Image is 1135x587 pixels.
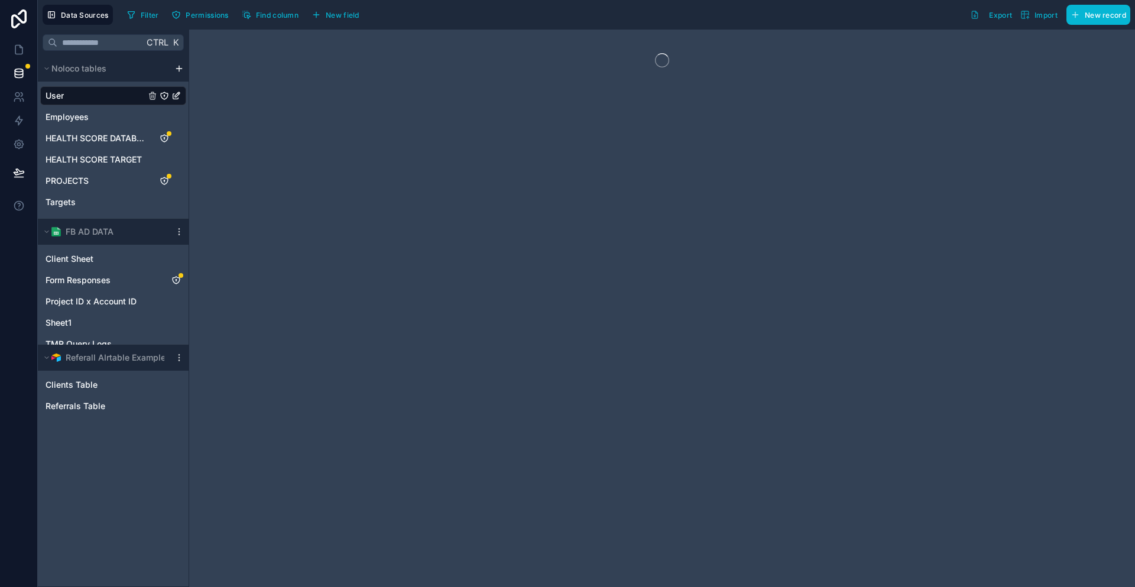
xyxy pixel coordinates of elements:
div: Clients Table [40,375,186,394]
a: PROJECTS [46,175,145,187]
a: Task Table [46,218,145,229]
span: Project ID x Account ID [46,296,137,307]
span: Targets [46,196,76,208]
span: FB AD DATA [66,226,113,238]
div: Referrals Table [40,397,186,416]
img: Airtable Logo [51,353,61,362]
span: New field [326,11,359,20]
span: Task Table [46,218,89,229]
span: K [171,38,180,47]
div: HEALTH SCORE DATABASE [40,129,186,148]
span: Data Sources [61,11,109,20]
div: scrollable content [38,56,189,424]
span: Client Sheet [46,253,93,265]
span: Export [989,11,1012,20]
a: HEALTH SCORE DATABASE [46,132,145,144]
div: PROJECTS [40,171,186,190]
div: Form Responses [40,271,186,290]
span: Permissions [186,11,228,20]
button: New record [1066,5,1130,25]
div: Rewards Table [40,418,186,437]
button: Import [1016,5,1062,25]
span: Referrals Table [46,400,105,412]
a: Referrals Table [46,400,157,412]
span: New record [1085,11,1126,20]
button: Noloco tables [40,60,170,77]
span: HEALTH SCORE TARGET [46,154,142,166]
span: TMR Query Logs [46,338,112,350]
button: Google Sheets logoFB AD DATA [40,223,170,240]
a: Project ID x Account ID [46,296,157,307]
span: Clients Table [46,379,98,391]
a: TMR Query Logs [46,338,157,350]
button: Data Sources [43,5,113,25]
div: HEALTH SCORE TARGET [40,150,186,169]
a: Client Sheet [46,253,157,265]
div: Client Sheet [40,249,186,268]
span: Import [1035,11,1058,20]
div: TMR Query Logs [40,335,186,354]
a: Rewards Table [46,421,157,433]
button: Find column [238,6,303,24]
span: Form Responses [46,274,111,286]
span: Filter [141,11,159,20]
span: Find column [256,11,299,20]
a: New record [1062,5,1130,25]
span: Noloco tables [51,63,106,74]
img: Google Sheets logo [51,227,61,236]
a: HEALTH SCORE TARGET [46,154,145,166]
button: Airtable LogoReferall AIrtable Example [40,349,170,366]
div: Targets [40,193,186,212]
a: Targets [46,196,145,208]
span: PROJECTS [46,175,89,187]
div: Project ID x Account ID [40,292,186,311]
div: User [40,86,186,105]
span: Referall AIrtable Example [66,352,166,364]
a: Clients Table [46,379,157,391]
a: Permissions [167,6,237,24]
a: Sheet1 [46,317,157,329]
span: Rewards Table [46,421,105,433]
div: Employees [40,108,186,127]
div: Sheet1 [40,313,186,332]
div: Task Table [40,214,186,233]
span: Ctrl [145,35,170,50]
button: New field [307,6,364,24]
a: User [46,90,145,102]
button: Permissions [167,6,232,24]
span: Sheet1 [46,317,72,329]
a: Form Responses [46,274,157,286]
button: Filter [122,6,163,24]
span: User [46,90,64,102]
button: Export [966,5,1016,25]
span: Employees [46,111,89,123]
a: Employees [46,111,145,123]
